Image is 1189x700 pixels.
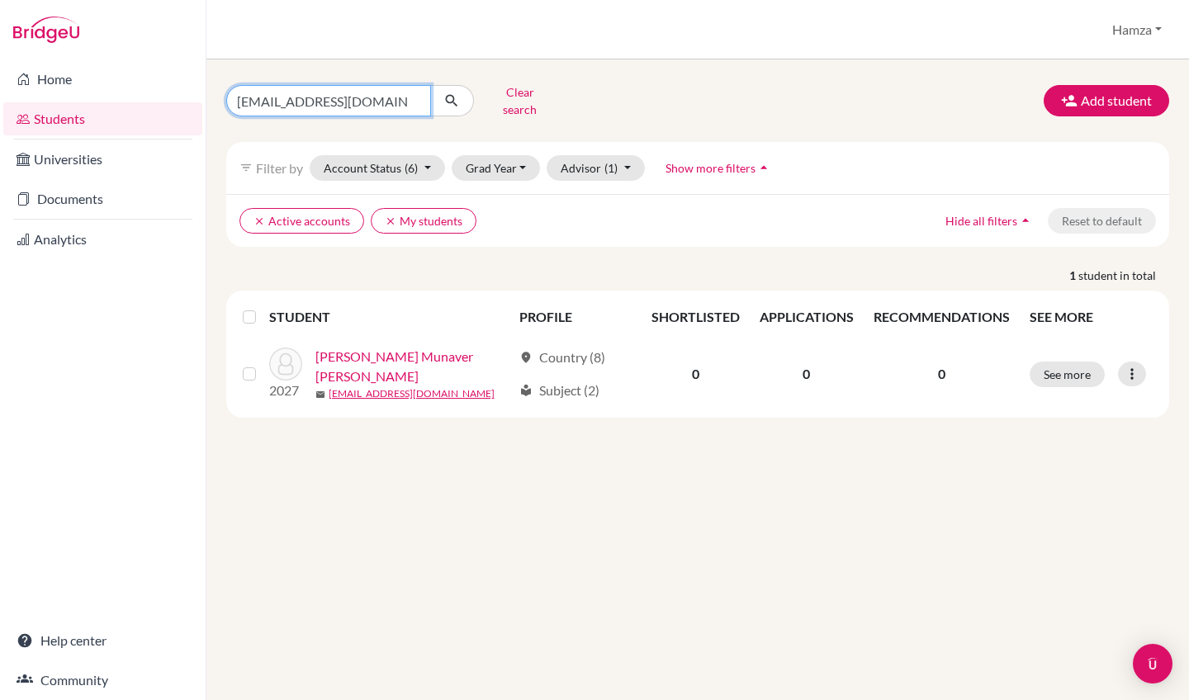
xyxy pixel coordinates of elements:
[509,297,642,337] th: PROFILE
[310,155,445,181] button: Account Status(6)
[864,297,1020,337] th: RECOMMENDATIONS
[1048,208,1156,234] button: Reset to default
[239,208,364,234] button: clearActive accounts
[750,337,864,411] td: 0
[3,182,202,215] a: Documents
[874,364,1010,384] p: 0
[651,155,786,181] button: Show more filtersarrow_drop_up
[1078,267,1169,284] span: student in total
[519,381,599,400] div: Subject (2)
[452,155,541,181] button: Grad Year
[604,161,618,175] span: (1)
[1017,212,1034,229] i: arrow_drop_up
[750,297,864,337] th: APPLICATIONS
[945,214,1017,228] span: Hide all filters
[1020,297,1163,337] th: SEE MORE
[315,390,325,400] span: mail
[226,85,431,116] input: Find student by name...
[385,215,396,227] i: clear
[3,143,202,176] a: Universities
[3,624,202,657] a: Help center
[756,159,772,176] i: arrow_drop_up
[642,337,750,411] td: 0
[474,79,566,122] button: Clear search
[931,208,1048,234] button: Hide all filtersarrow_drop_up
[3,63,202,96] a: Home
[13,17,79,43] img: Bridge-U
[269,297,509,337] th: STUDENT
[405,161,418,175] span: (6)
[666,161,756,175] span: Show more filters
[3,223,202,256] a: Analytics
[519,348,605,367] div: Country (8)
[1133,644,1172,683] div: Open Intercom Messenger
[1030,362,1105,387] button: See more
[642,297,750,337] th: SHORTLISTED
[269,381,302,400] p: 2027
[269,348,302,381] img: Munaver Ahmed Munaver Ahmed, Fatima
[315,347,512,386] a: [PERSON_NAME] Munaver [PERSON_NAME]
[1044,85,1169,116] button: Add student
[256,160,303,176] span: Filter by
[239,161,253,174] i: filter_list
[519,384,533,397] span: local_library
[519,351,533,364] span: location_on
[1105,14,1169,45] button: Hamza
[329,386,495,401] a: [EMAIL_ADDRESS][DOMAIN_NAME]
[253,215,265,227] i: clear
[371,208,476,234] button: clearMy students
[3,664,202,697] a: Community
[3,102,202,135] a: Students
[1069,267,1078,284] strong: 1
[547,155,645,181] button: Advisor(1)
